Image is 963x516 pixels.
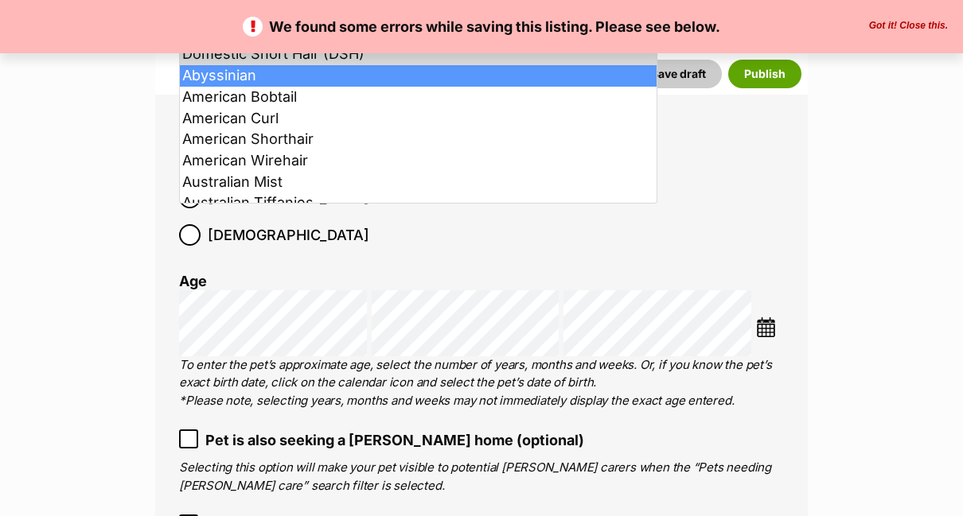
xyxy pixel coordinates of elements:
[180,44,657,65] li: Domestic Short Hair (DSH)
[180,192,657,214] li: Australian Tiffanies
[180,150,657,172] li: American Wirehair
[728,60,801,88] button: Publish
[180,108,657,130] li: American Curl
[205,429,584,451] span: Pet is also seeking a [PERSON_NAME] home (optional)
[180,65,657,87] li: Abyssinian
[16,16,947,37] p: We found some errors while saving this listing. Please see below.
[180,172,657,193] li: Australian Mist
[180,129,657,150] li: American Shorthair
[864,20,953,33] button: Close the banner
[756,317,776,337] img: ...
[208,224,369,246] span: [DEMOGRAPHIC_DATA]
[179,273,207,289] label: Age
[635,60,722,88] button: Save draft
[179,356,784,410] p: To enter the pet’s approximate age, select the number of years, months and weeks. Or, if you know...
[179,459,784,495] p: Selecting this option will make your pet visible to potential [PERSON_NAME] carers when the “Pets...
[180,87,657,108] li: American Bobtail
